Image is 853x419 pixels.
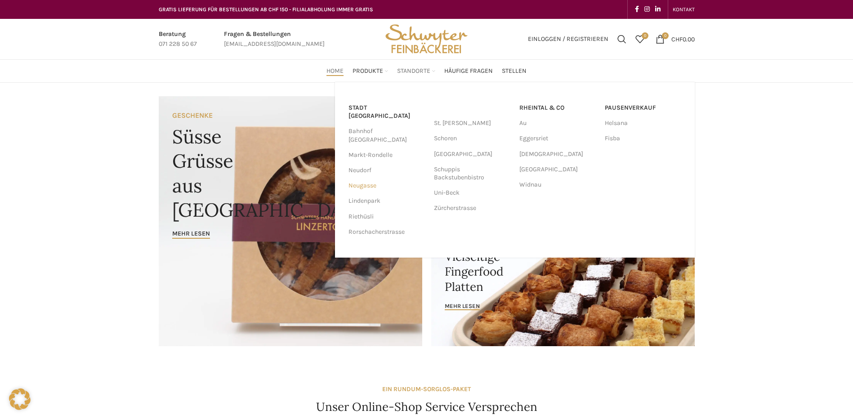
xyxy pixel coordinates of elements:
a: Einloggen / Registrieren [523,30,613,48]
span: KONTAKT [673,6,695,13]
a: Rorschacherstrasse [348,224,425,240]
a: Widnau [519,177,596,192]
a: Häufige Fragen [444,62,493,80]
a: Neudorf [348,163,425,178]
a: Markt-Rondelle [348,147,425,163]
a: Schuppis Backstubenbistro [434,162,510,185]
div: Meine Wunschliste [631,30,649,48]
img: Bäckerei Schwyter [382,19,470,59]
a: Riethüsli [348,209,425,224]
a: Uni-Beck [434,185,510,201]
a: Standorte [397,62,435,80]
a: Au [519,116,596,131]
span: Standorte [397,67,430,76]
a: Banner link [431,221,695,346]
a: Fisba [605,131,681,146]
div: Main navigation [154,62,699,80]
a: Instagram social link [642,3,652,16]
a: Zürcherstrasse [434,201,510,216]
a: Infobox link [159,29,197,49]
a: 0 [631,30,649,48]
a: Neugasse [348,178,425,193]
a: [DEMOGRAPHIC_DATA] [519,147,596,162]
a: Stadt [GEOGRAPHIC_DATA] [348,100,425,124]
bdi: 0.00 [671,35,695,43]
a: Site logo [382,35,470,42]
a: Bahnhof [GEOGRAPHIC_DATA] [348,124,425,147]
span: Home [326,67,344,76]
div: Secondary navigation [668,0,699,18]
a: Facebook social link [632,3,642,16]
a: Eggersriet [519,131,596,146]
span: Produkte [353,67,383,76]
span: Stellen [502,67,527,76]
span: GRATIS LIEFERUNG FÜR BESTELLUNGEN AB CHF 150 - FILIALABHOLUNG IMMER GRATIS [159,6,373,13]
span: Einloggen / Registrieren [528,36,608,42]
a: KONTAKT [673,0,695,18]
a: [GEOGRAPHIC_DATA] [434,147,510,162]
a: Banner link [159,96,422,346]
span: 0 [662,32,669,39]
a: Home [326,62,344,80]
a: Pausenverkauf [605,100,681,116]
a: 0 CHF0.00 [651,30,699,48]
a: Linkedin social link [652,3,663,16]
a: Schoren [434,131,510,146]
a: Infobox link [224,29,325,49]
h4: Unser Online-Shop Service Versprechen [316,399,537,415]
span: CHF [671,35,683,43]
a: Stellen [502,62,527,80]
span: Häufige Fragen [444,67,493,76]
a: Helsana [605,116,681,131]
a: Produkte [353,62,388,80]
a: Suchen [613,30,631,48]
a: St. [PERSON_NAME] [434,116,510,131]
strong: EIN RUNDUM-SORGLOS-PAKET [382,385,471,393]
a: RHEINTAL & CO [519,100,596,116]
a: [GEOGRAPHIC_DATA] [519,162,596,177]
span: 0 [642,32,648,39]
a: Lindenpark [348,193,425,209]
